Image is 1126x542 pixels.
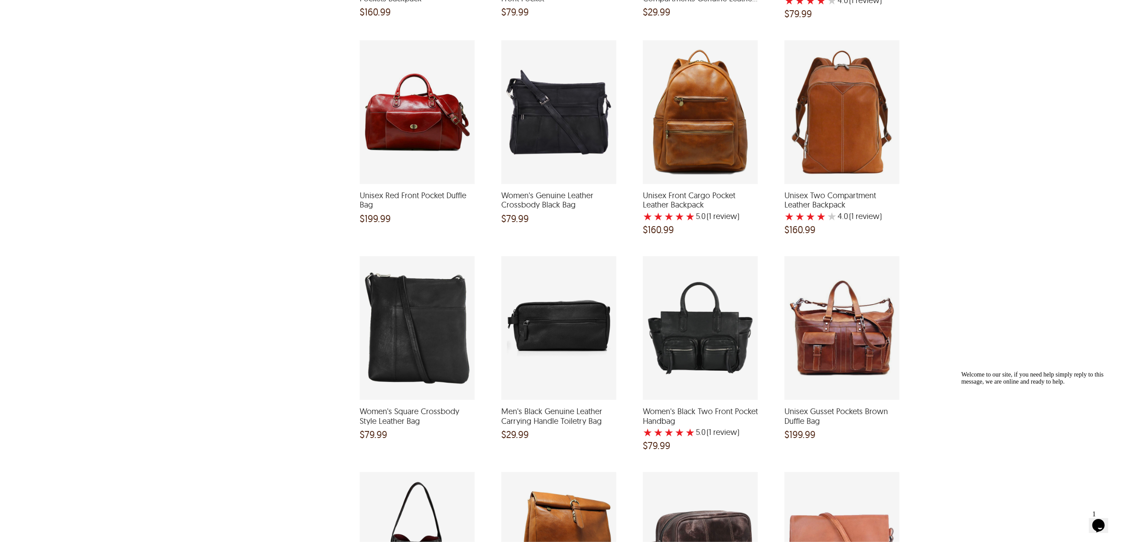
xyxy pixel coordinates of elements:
[795,212,805,221] label: 2 rating
[501,8,529,16] span: $79.99
[643,407,758,426] span: Women's Black Two Front Pocket Handbag
[360,178,475,227] a: Unisex Red Front Pocket Duffle Bag and a price of $199.99
[696,428,706,437] label: 5.0
[707,428,711,437] span: (1
[501,214,529,223] span: $79.99
[653,212,663,221] label: 2 rating
[643,178,758,238] a: Unisex Front Cargo Pocket Leather Backpack with a 5 Star Rating 1 Product Review and a price of $...
[784,430,815,439] span: $199.99
[675,212,684,221] label: 4 rating
[784,407,899,426] span: Unisex Gusset Pockets Brown Duffle Bag
[838,212,848,221] label: 4.0
[711,428,737,437] span: review
[784,225,815,234] span: $160.99
[643,212,653,221] label: 1 rating
[501,407,616,426] span: Men's Black Genuine Leather Carrying Handle Toiletry Bag
[643,225,674,234] span: $160.99
[707,428,739,437] span: )
[360,191,475,210] span: Unisex Red Front Pocket Duffle Bag
[958,368,1117,502] iframe: chat widget
[849,212,854,221] span: (1
[360,407,475,426] span: Women's Square Crossbody Style Leather Bag
[784,394,899,443] a: Unisex Gusset Pockets Brown Duffle Bag and a price of $199.99
[849,212,882,221] span: )
[643,441,670,450] span: $79.99
[501,394,616,443] a: Men's Black Genuine Leather Carrying Handle Toiletry Bag and a price of $29.99
[806,212,815,221] label: 3 rating
[643,428,653,437] label: 1 rating
[664,428,674,437] label: 3 rating
[854,212,880,221] span: review
[675,428,684,437] label: 4 rating
[1089,507,1117,533] iframe: chat widget
[4,4,163,18] div: Welcome to our site, if you need help simply reply to this message, we are online and ready to help.
[784,9,812,18] span: $79.99
[501,430,529,439] span: $29.99
[653,428,663,437] label: 2 rating
[360,430,387,439] span: $79.99
[707,212,739,221] span: )
[707,212,711,221] span: (1
[685,212,695,221] label: 5 rating
[643,8,670,16] span: $29.99
[784,178,899,238] a: Unisex Two Compartment Leather Backpack with a 4 Star Rating 1 Product Review and a price of $160.99
[696,212,706,221] label: 5.0
[4,4,146,17] span: Welcome to our site, if you need help simply reply to this message, we are online and ready to help.
[643,191,758,210] span: Unisex Front Cargo Pocket Leather Backpack
[643,394,758,454] a: Women's Black Two Front Pocket Handbag with a 5 Star Rating 1 Product Review and a price of $79.99
[360,214,391,223] span: $199.99
[360,8,391,16] span: $160.99
[816,212,826,221] label: 4 rating
[711,212,737,221] span: review
[664,212,674,221] label: 3 rating
[784,191,899,210] span: Unisex Two Compartment Leather Backpack
[784,212,794,221] label: 1 rating
[685,428,695,437] label: 5 rating
[360,394,475,443] a: Women's Square Crossbody Style Leather Bag and a price of $79.99
[827,212,837,221] label: 5 rating
[501,191,616,210] span: Women's Genuine Leather Crossbody Black Bag
[501,178,616,227] a: Women's Genuine Leather Crossbody Black Bag and a price of $79.99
